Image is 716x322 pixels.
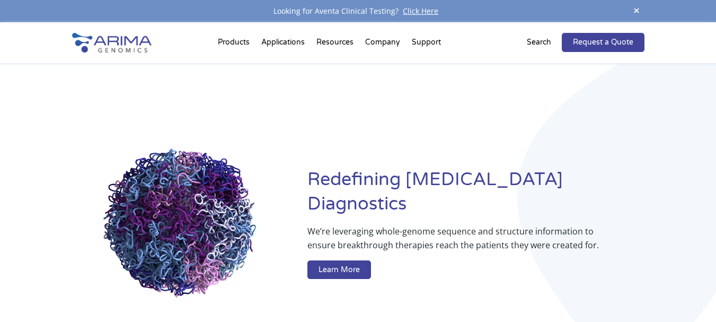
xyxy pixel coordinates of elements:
div: Looking for Aventa Clinical Testing? [72,4,644,18]
a: Click Here [399,6,443,16]
h1: Redefining [MEDICAL_DATA] Diagnostics [307,168,644,224]
img: Arima-Genomics-logo [72,33,152,53]
p: Search [527,36,551,49]
a: Request a Quote [562,33,644,52]
iframe: Chat Widget [663,271,716,322]
a: Learn More [307,260,371,280]
p: We’re leveraging whole-genome sequence and structure information to ensure breakthrough therapies... [307,224,602,260]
